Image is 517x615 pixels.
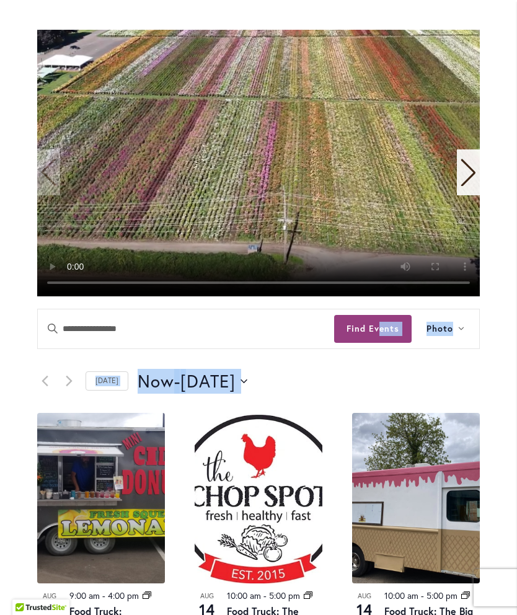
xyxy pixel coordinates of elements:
[334,315,412,343] button: Find Events
[227,590,261,601] time: 10:00 am
[138,369,247,394] button: Click to toggle datepicker
[384,590,418,601] time: 10:00 am
[86,371,128,391] a: Click to select today's date
[37,374,52,389] a: Previous Events
[352,413,480,583] img: Food Truck: The Big Scoop
[108,590,139,601] time: 4:00 pm
[426,322,453,336] span: Photo
[37,591,62,601] span: Aug
[37,30,480,296] swiper-slide: 1 / 11
[269,590,300,601] time: 5:00 pm
[37,413,165,583] img: Food Truck: Sugar Lips Apple Cider Donuts
[421,590,424,601] span: -
[9,571,44,606] iframe: Launch Accessibility Center
[195,413,322,583] img: THE CHOP SPOT PDX – Food Truck
[426,590,457,601] time: 5:00 pm
[180,369,236,392] span: [DATE]
[138,369,174,392] span: Now
[412,309,479,348] button: Photo
[69,590,100,601] time: 9:00 am
[61,374,76,389] a: Next Events
[352,591,377,601] span: Aug
[195,591,219,601] span: Aug
[38,309,334,348] input: Enter Keyword. Search for events by Keyword.
[102,590,105,601] span: -
[263,590,267,601] span: -
[174,369,180,394] span: -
